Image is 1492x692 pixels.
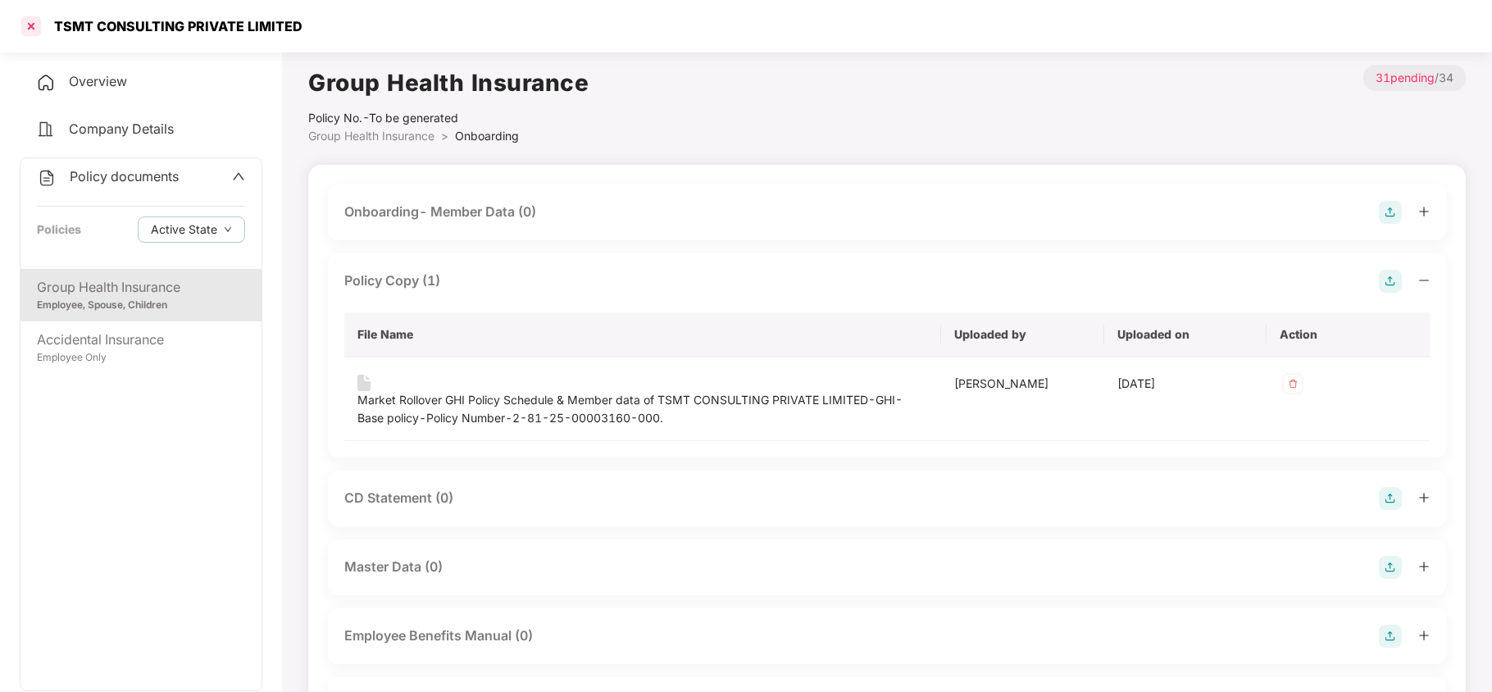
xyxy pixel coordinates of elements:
img: svg+xml;base64,PHN2ZyB4bWxucz0iaHR0cDovL3d3dy53My5vcmcvMjAwMC9zdmciIHdpZHRoPSIyNCIgaGVpZ2h0PSIyNC... [37,168,57,188]
span: 31 pending [1376,71,1435,84]
div: Employee Only [37,350,245,366]
th: Uploaded by [941,312,1104,357]
img: svg+xml;base64,PHN2ZyB4bWxucz0iaHR0cDovL3d3dy53My5vcmcvMjAwMC9zdmciIHdpZHRoPSIzMiIgaGVpZ2h0PSIzMi... [1280,371,1306,397]
div: Policy Copy (1) [344,271,440,291]
div: Master Data (0) [344,557,443,577]
img: svg+xml;base64,PHN2ZyB4bWxucz0iaHR0cDovL3d3dy53My5vcmcvMjAwMC9zdmciIHdpZHRoPSIyNCIgaGVpZ2h0PSIyNC... [36,120,56,139]
th: Uploaded on [1104,312,1267,357]
span: down [224,225,232,234]
span: plus [1418,206,1430,217]
div: Onboarding- Member Data (0) [344,202,536,222]
img: svg+xml;base64,PHN2ZyB4bWxucz0iaHR0cDovL3d3dy53My5vcmcvMjAwMC9zdmciIHdpZHRoPSIxNiIgaGVpZ2h0PSIyMC... [357,375,371,391]
p: / 34 [1363,65,1466,91]
th: File Name [344,312,941,357]
img: svg+xml;base64,PHN2ZyB4bWxucz0iaHR0cDovL3d3dy53My5vcmcvMjAwMC9zdmciIHdpZHRoPSIyOCIgaGVpZ2h0PSIyOC... [1379,625,1402,648]
span: plus [1418,492,1430,503]
div: Employee, Spouse, Children [37,298,245,313]
button: Active Statedown [138,216,245,243]
span: Active State [151,221,217,239]
img: svg+xml;base64,PHN2ZyB4bWxucz0iaHR0cDovL3d3dy53My5vcmcvMjAwMC9zdmciIHdpZHRoPSIyOCIgaGVpZ2h0PSIyOC... [1379,270,1402,293]
div: Employee Benefits Manual (0) [344,626,533,646]
div: Market Rollover GHI Policy Schedule & Member data of TSMT CONSULTING PRIVATE LIMITED-GHI-Base pol... [357,391,928,427]
img: svg+xml;base64,PHN2ZyB4bWxucz0iaHR0cDovL3d3dy53My5vcmcvMjAwMC9zdmciIHdpZHRoPSIyOCIgaGVpZ2h0PSIyOC... [1379,201,1402,224]
div: Policies [37,221,81,239]
span: minus [1418,275,1430,286]
img: svg+xml;base64,PHN2ZyB4bWxucz0iaHR0cDovL3d3dy53My5vcmcvMjAwMC9zdmciIHdpZHRoPSIyOCIgaGVpZ2h0PSIyOC... [1379,487,1402,510]
div: Policy No.- To be generated [308,109,589,127]
div: CD Statement (0) [344,488,453,508]
span: Company Details [69,121,174,137]
h1: Group Health Insurance [308,65,589,101]
span: > [441,129,448,143]
div: Accidental Insurance [37,330,245,350]
span: plus [1418,561,1430,572]
span: Overview [69,73,127,89]
div: [PERSON_NAME] [954,375,1091,393]
span: Onboarding [455,129,519,143]
div: Group Health Insurance [37,277,245,298]
span: up [232,170,245,183]
span: Group Health Insurance [308,129,434,143]
span: Policy documents [70,168,179,184]
img: svg+xml;base64,PHN2ZyB4bWxucz0iaHR0cDovL3d3dy53My5vcmcvMjAwMC9zdmciIHdpZHRoPSIyNCIgaGVpZ2h0PSIyNC... [36,73,56,93]
img: svg+xml;base64,PHN2ZyB4bWxucz0iaHR0cDovL3d3dy53My5vcmcvMjAwMC9zdmciIHdpZHRoPSIyOCIgaGVpZ2h0PSIyOC... [1379,556,1402,579]
span: plus [1418,630,1430,641]
div: TSMT CONSULTING PRIVATE LIMITED [44,18,302,34]
th: Action [1267,312,1430,357]
div: [DATE] [1117,375,1254,393]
